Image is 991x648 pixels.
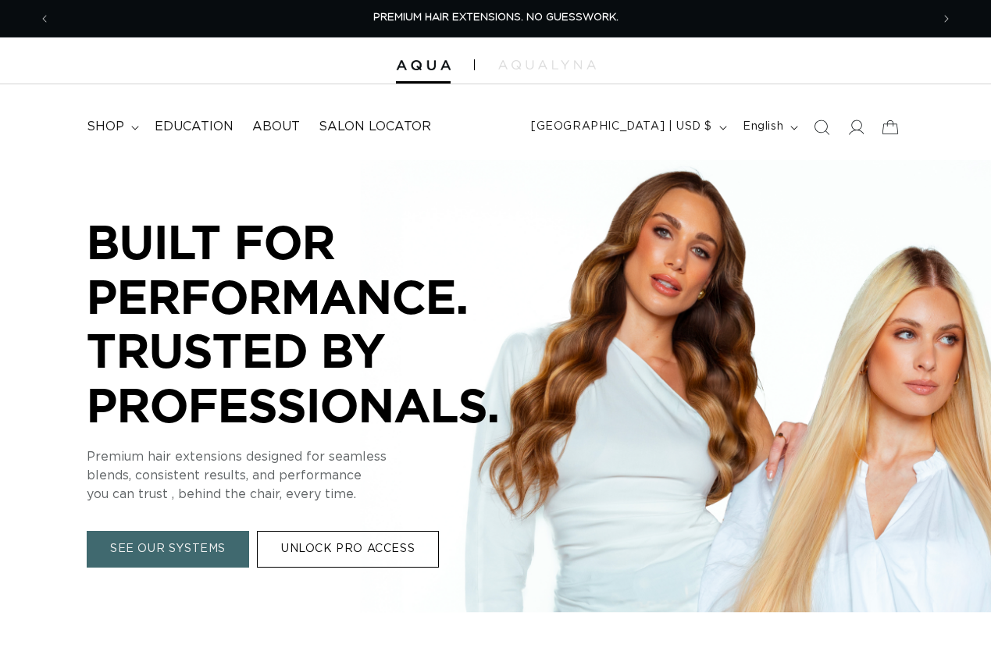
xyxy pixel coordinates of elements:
img: aqualyna.com [498,60,596,69]
span: PREMIUM HAIR EXTENSIONS. NO GUESSWORK. [373,12,618,23]
p: Premium hair extensions designed for seamless [87,447,555,466]
p: you can trust , behind the chair, every time. [87,485,555,504]
p: blends, consistent results, and performance [87,466,555,485]
span: shop [87,119,124,135]
summary: Search [804,110,839,144]
span: Salon Locator [319,119,431,135]
span: About [252,119,300,135]
button: English [733,112,804,142]
a: Education [145,109,243,144]
a: SEE OUR SYSTEMS [87,531,249,568]
img: Aqua Hair Extensions [396,60,451,71]
button: Next announcement [929,4,964,34]
a: UNLOCK PRO ACCESS [257,531,439,568]
button: [GEOGRAPHIC_DATA] | USD $ [522,112,733,142]
span: [GEOGRAPHIC_DATA] | USD $ [531,119,712,135]
span: Education [155,119,233,135]
a: About [243,109,309,144]
p: BUILT FOR PERFORMANCE. TRUSTED BY PROFESSIONALS. [87,215,555,432]
button: Previous announcement [27,4,62,34]
span: English [743,119,783,135]
summary: shop [77,109,145,144]
a: Salon Locator [309,109,440,144]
